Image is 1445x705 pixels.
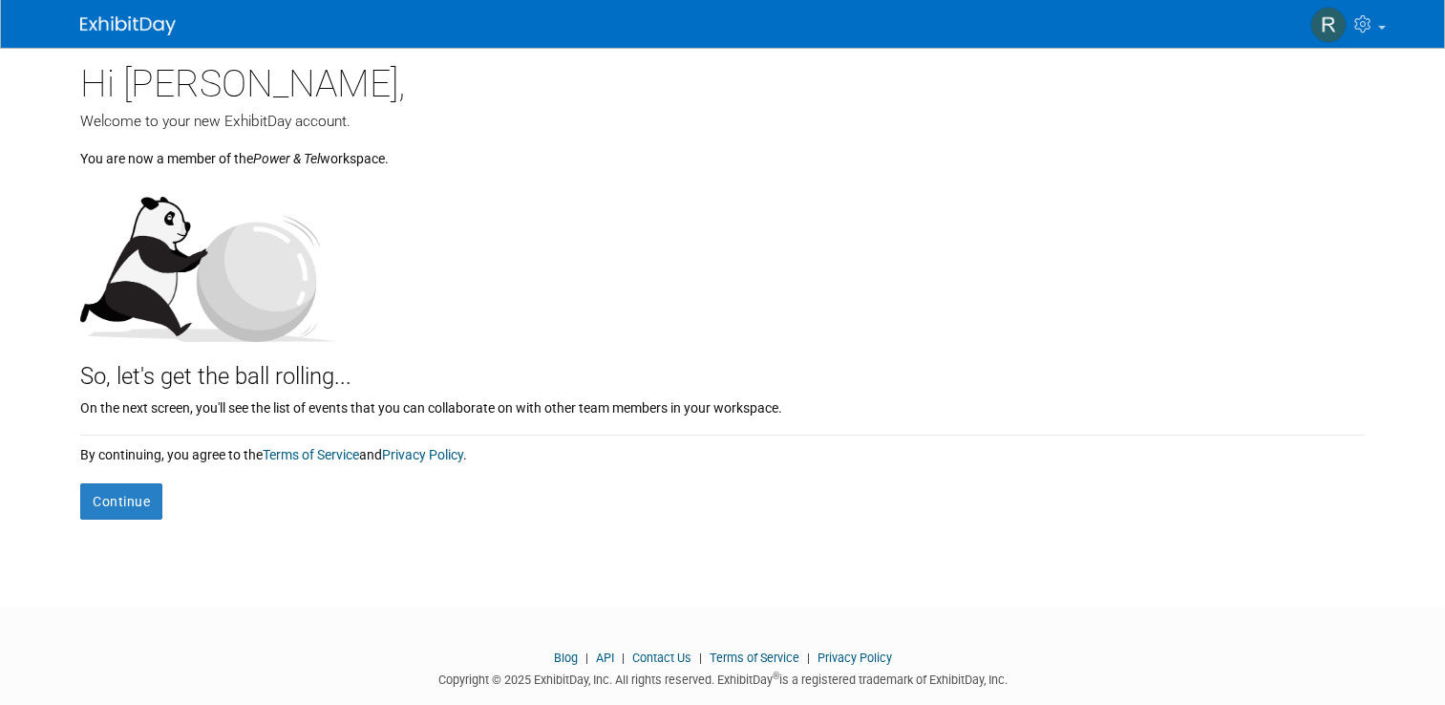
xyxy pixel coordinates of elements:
div: By continuing, you agree to the and . [80,436,1365,464]
div: Welcome to your new ExhibitDay account. [80,111,1365,132]
span: | [617,651,629,665]
a: Privacy Policy [382,447,463,462]
a: Terms of Service [710,651,799,665]
a: Terms of Service [263,447,359,462]
img: Raul Acuna [1310,7,1347,43]
div: So, let's get the ball rolling... [80,342,1365,394]
img: ExhibitDay [80,16,176,35]
span: | [694,651,707,665]
div: You are now a member of the workspace. [80,132,1365,168]
sup: ® [773,671,779,681]
a: Contact Us [632,651,691,665]
div: Hi [PERSON_NAME], [80,48,1365,111]
a: API [596,651,614,665]
img: Let's get the ball rolling [80,178,338,342]
span: | [581,651,593,665]
i: Power & Tel [253,151,320,166]
div: On the next screen, you'll see the list of events that you can collaborate on with other team mem... [80,394,1365,417]
button: Continue [80,483,162,520]
span: | [802,651,815,665]
a: Privacy Policy [818,651,892,665]
a: Blog [554,651,578,665]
